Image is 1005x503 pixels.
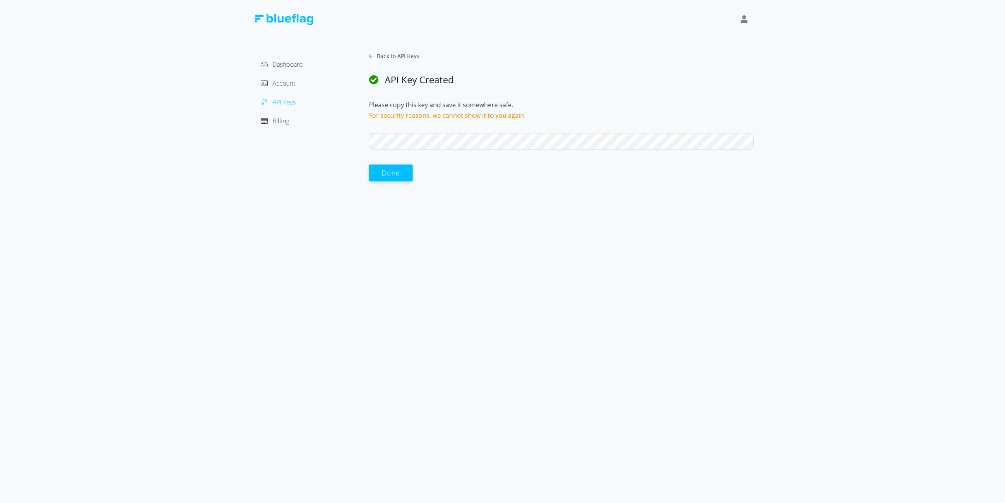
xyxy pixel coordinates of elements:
[369,111,524,120] span: For security reasons, we cannot show it to you again
[369,101,513,109] span: Please copy this key and save it somewhere safe.
[254,14,313,25] img: Blue Flag Logo
[385,73,454,86] span: API Key Created
[374,52,419,60] span: Back to API Keys
[272,79,295,88] span: Account
[261,79,295,88] a: Account
[272,98,296,106] span: API Keys
[369,52,754,60] a: Back to API Keys
[272,117,289,125] span: Billing
[272,60,303,69] span: Dashboard
[261,117,289,125] a: Billing
[261,60,303,69] a: Dashboard
[369,165,413,181] button: Done
[261,98,296,106] a: API Keys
